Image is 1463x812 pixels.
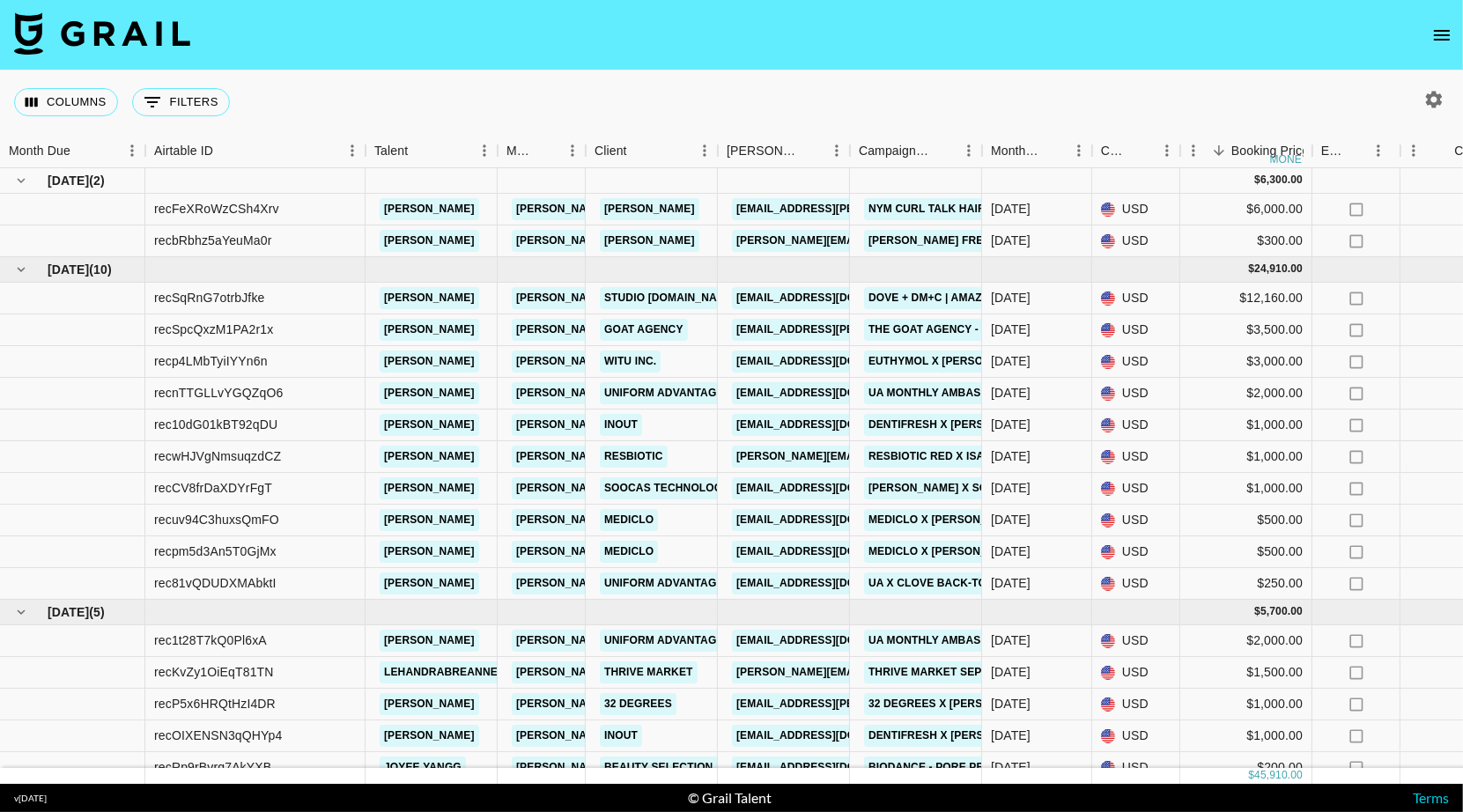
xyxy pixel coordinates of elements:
div: USD [1092,346,1180,378]
a: [PERSON_NAME][EMAIL_ADDRESS][PERSON_NAME][DOMAIN_NAME] [512,661,890,683]
div: Jul '25 [991,232,1031,249]
div: Aug '25 [991,574,1031,592]
button: Menu [1066,137,1092,164]
div: recbRbhz5aYeuMa0r [154,232,272,249]
div: recP5x6HRQtHzI4DR [154,695,276,712]
a: [PERSON_NAME][EMAIL_ADDRESS][PERSON_NAME][DOMAIN_NAME] [512,287,890,309]
span: [DATE] [48,603,89,621]
a: 32 Degrees x [PERSON_NAME] [864,693,1045,715]
a: [EMAIL_ADDRESS][DOMAIN_NAME] [732,509,929,531]
button: Menu [824,137,850,164]
a: [EMAIL_ADDRESS][PERSON_NAME][DOMAIN_NAME] [732,319,1019,341]
div: v [DATE] [14,793,47,804]
button: hide children [9,600,33,624]
a: Studio [DOMAIN_NAME] [600,287,741,309]
div: $ [1254,173,1260,188]
a: [PERSON_NAME] [380,509,479,531]
button: Menu [1180,137,1207,164]
div: Sep '25 [991,631,1031,649]
div: Manager [498,134,586,168]
a: [PERSON_NAME][EMAIL_ADDRESS][PERSON_NAME][DOMAIN_NAME] [512,509,890,531]
div: Talent [366,134,498,168]
a: [EMAIL_ADDRESS][PERSON_NAME][DOMAIN_NAME] [732,693,1019,715]
a: [PERSON_NAME][EMAIL_ADDRESS][PERSON_NAME][DOMAIN_NAME] [512,446,890,468]
div: USD [1092,625,1180,657]
a: [PERSON_NAME][EMAIL_ADDRESS][PERSON_NAME][DOMAIN_NAME] [512,351,890,373]
div: rec10dG01kBT92qDU [154,416,277,433]
div: money [1270,154,1310,165]
div: Sep '25 [991,727,1031,744]
div: Booker [718,134,850,168]
a: Dove + DM+C | Amazon Back To School [864,287,1104,309]
button: Sort [213,138,238,163]
span: [DATE] [48,261,89,278]
a: [PERSON_NAME] [380,351,479,373]
div: Manager [506,134,535,168]
button: hide children [9,257,33,282]
a: Resbiotic Red x isabel_sepanic [864,446,1063,468]
div: 24,910.00 [1254,262,1303,277]
div: $ [1248,262,1254,277]
span: ( 5 ) [89,603,105,621]
div: $1,000.00 [1180,689,1312,720]
a: [PERSON_NAME][EMAIL_ADDRESS][PERSON_NAME][DOMAIN_NAME] [512,414,890,436]
a: Mediclo [600,541,658,563]
div: recOIXENSN3qQHYp4 [154,727,282,744]
a: [PERSON_NAME] [600,198,699,220]
div: USD [1092,473,1180,505]
a: [EMAIL_ADDRESS][DOMAIN_NAME] [732,382,929,404]
div: Month Due [982,134,1092,168]
span: ( 2 ) [89,172,105,189]
button: Menu [956,137,982,164]
div: 5,700.00 [1260,604,1303,619]
a: [EMAIL_ADDRESS][DOMAIN_NAME] [732,477,929,499]
button: Sort [408,138,432,163]
div: $500.00 [1180,505,1312,536]
div: Aug '25 [991,352,1031,370]
div: $1,000.00 [1180,441,1312,473]
div: $3,500.00 [1180,314,1312,346]
a: [PERSON_NAME] [380,382,479,404]
button: Sort [1346,138,1371,163]
a: Thrive Market [600,661,698,683]
a: [PERSON_NAME] [380,541,479,563]
a: [PERSON_NAME] [380,319,479,341]
div: rec81vQDUDXMAbktI [154,574,277,592]
div: Sep '25 [991,695,1031,712]
div: Talent [374,134,408,168]
a: lehandrabreanne [380,661,502,683]
a: [PERSON_NAME][EMAIL_ADDRESS][DOMAIN_NAME] [732,230,1019,252]
a: [PERSON_NAME][EMAIL_ADDRESS][PERSON_NAME][DOMAIN_NAME] [512,572,890,594]
div: USD [1092,720,1180,752]
div: recpm5d3An5T0GjMx [154,543,277,560]
div: Airtable ID [145,134,366,168]
div: Aug '25 [991,416,1031,433]
div: Expenses: Remove Commission? [1312,134,1400,168]
div: rec1t28T7kQ0Pl6xA [154,631,267,649]
img: Grail Talent [14,12,190,55]
div: Aug '25 [991,447,1031,465]
a: [PERSON_NAME][EMAIL_ADDRESS][PERSON_NAME][DOMAIN_NAME] [512,230,890,252]
div: $1,000.00 [1180,410,1312,441]
a: [EMAIL_ADDRESS][PERSON_NAME][DOMAIN_NAME] [732,198,1019,220]
button: Sort [1129,138,1154,163]
a: Thrive Market Sept [864,661,993,683]
a: DentiFresh x [PERSON_NAME] [864,414,1046,436]
a: [PERSON_NAME] [380,446,479,468]
a: NYM Curl Talk Hair Oil x [PERSON_NAME] [864,198,1114,220]
div: USD [1092,225,1180,257]
div: USD [1092,657,1180,689]
a: UA Monthly Ambassador Campaign [864,382,1085,404]
div: recCV8frDaXDYrFgT [154,479,272,497]
div: USD [1092,441,1180,473]
a: [PERSON_NAME][EMAIL_ADDRESS][PERSON_NAME][DOMAIN_NAME] [512,630,890,652]
button: Sort [70,138,95,163]
button: Menu [1400,137,1427,164]
span: ( 10 ) [89,261,112,278]
div: USD [1092,378,1180,410]
div: $1,500.00 [1180,657,1312,689]
button: Sort [1041,138,1066,163]
div: USD [1092,689,1180,720]
div: Month Due [991,134,1041,168]
button: Menu [559,137,586,164]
